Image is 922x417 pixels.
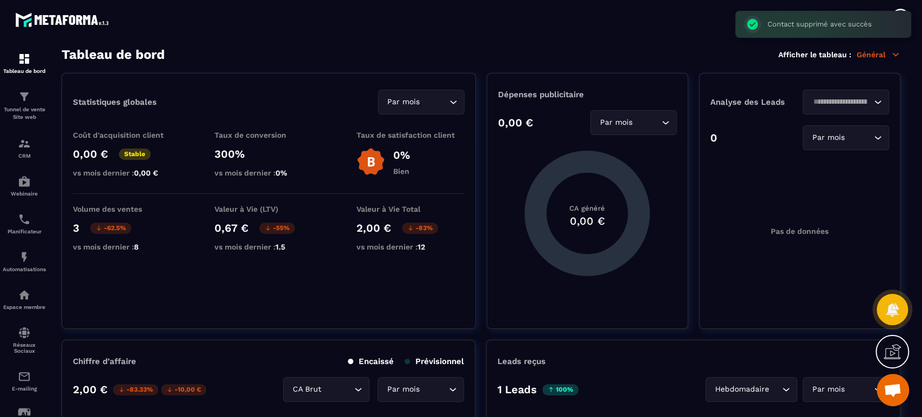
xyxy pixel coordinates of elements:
p: Taux de conversion [214,131,322,139]
img: automations [18,175,31,188]
p: 2,00 € [73,383,107,396]
p: Volume des ventes [73,205,181,213]
img: b-badge-o.b3b20ee6.svg [356,147,385,176]
h3: Tableau de bord [62,47,165,62]
img: formation [18,137,31,150]
input: Search for option [324,384,352,395]
p: Encaissé [348,357,394,366]
div: Search for option [378,377,464,402]
p: 3 [73,221,79,234]
p: -83.33% [113,384,158,395]
a: schedulerschedulerPlanificateur [3,205,46,243]
p: Bien [393,167,410,176]
p: Taux de satisfaction client [356,131,465,139]
p: Stable [119,149,151,160]
p: Chiffre d’affaire [73,357,136,366]
div: Search for option [803,377,889,402]
img: scheduler [18,213,31,226]
span: 12 [418,243,425,251]
p: vs mois dernier : [356,243,465,251]
span: Par mois [810,132,847,144]
p: Webinaire [3,191,46,197]
input: Search for option [422,96,447,108]
p: -55% [259,223,295,234]
p: 100% [542,384,578,395]
p: Tableau de bord [3,68,46,74]
p: 0 [710,131,717,144]
input: Search for option [771,384,779,395]
p: Tunnel de vente Site web [3,106,46,121]
p: vs mois dernier : [214,243,322,251]
input: Search for option [635,117,659,129]
p: Afficher le tableau : [778,50,851,59]
a: automationsautomationsWebinaire [3,167,46,205]
p: E-mailing [3,386,46,392]
p: 300% [214,147,322,160]
div: Search for option [283,377,369,402]
span: 8 [134,243,139,251]
a: formationformationCRM [3,129,46,167]
p: Planificateur [3,228,46,234]
p: -62.5% [90,223,131,234]
p: 0,00 € [73,147,108,160]
p: 1 Leads [497,383,537,396]
p: Analyse des Leads [710,97,800,107]
div: Search for option [803,125,889,150]
span: Hebdomadaire [712,384,771,395]
p: Dépenses publicitaire [498,90,677,99]
p: Général [857,50,900,59]
span: CA Brut [290,384,324,395]
a: automationsautomationsEspace membre [3,280,46,318]
span: 1.5 [275,243,285,251]
p: Espace membre [3,304,46,310]
p: Réseaux Sociaux [3,342,46,354]
p: CRM [3,153,46,159]
img: automations [18,288,31,301]
a: formationformationTableau de bord [3,44,46,82]
a: formationformationTunnel de vente Site web [3,82,46,129]
p: 0,67 € [214,221,248,234]
a: automationsautomationsAutomatisations [3,243,46,280]
div: Search for option [705,377,797,402]
p: Leads reçus [497,357,546,366]
div: Search for option [590,110,677,135]
img: logo [15,10,112,30]
input: Search for option [847,384,871,395]
div: Ouvrir le chat [877,374,909,406]
input: Search for option [847,132,871,144]
img: social-network [18,326,31,339]
input: Search for option [810,96,871,108]
div: Search for option [378,90,465,115]
p: Valeur à Vie Total [356,205,465,213]
p: -83% [402,223,438,234]
img: email [18,370,31,383]
span: 0,00 € [134,169,158,177]
div: Search for option [803,90,889,115]
span: 0% [275,169,287,177]
span: Par mois [810,384,847,395]
p: Coût d'acquisition client [73,131,181,139]
p: vs mois dernier : [214,169,322,177]
input: Search for option [422,384,446,395]
p: 0% [393,149,410,162]
p: Valeur à Vie (LTV) [214,205,322,213]
p: Prévisionnel [405,357,464,366]
p: vs mois dernier : [73,243,181,251]
p: Automatisations [3,266,46,272]
p: vs mois dernier : [73,169,181,177]
a: emailemailE-mailing [3,362,46,400]
p: 0,00 € [498,116,533,129]
img: automations [18,251,31,264]
span: Par mois [597,117,635,129]
span: Par mois [385,96,422,108]
img: formation [18,52,31,65]
img: formation [18,90,31,103]
p: -10,00 € [161,384,206,395]
p: Statistiques globales [73,97,157,107]
span: Par mois [385,384,422,395]
p: Pas de données [771,227,829,236]
a: social-networksocial-networkRéseaux Sociaux [3,318,46,362]
p: 2,00 € [356,221,391,234]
